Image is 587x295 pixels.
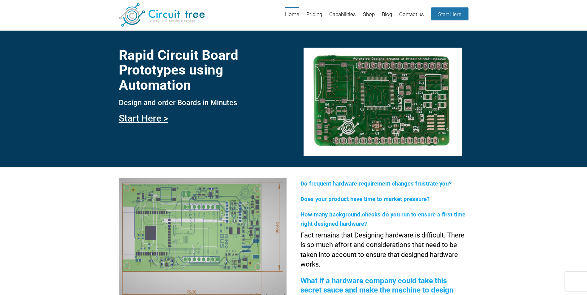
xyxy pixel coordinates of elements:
[300,230,468,269] p: Fact remains that Designing hardware is difficult. There is so much effort and considerations tha...
[329,7,356,27] a: Capabilities
[300,211,465,227] span: How many background checks do you run to ensure a first time right designed hardware?
[431,7,468,20] a: Start Here
[300,196,429,203] span: Does your product have time to market pressure?
[119,99,287,107] h3: Design and order Boards in Minutes
[306,7,322,27] a: Pricing
[119,48,287,92] h1: Rapid Circuit Board Prototypes using Automation
[285,7,299,27] a: Home
[382,7,392,27] a: Blog
[119,3,205,27] img: Circuit Tree
[399,7,424,27] a: Contact us
[363,7,375,27] a: Shop
[119,113,168,124] a: Start Here >
[300,180,451,187] span: Do frequent hardware requirement changes frustrate you?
